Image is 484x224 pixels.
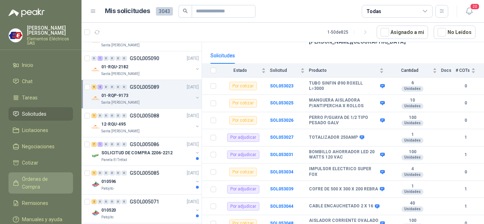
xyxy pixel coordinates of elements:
[220,68,260,73] span: Estado
[122,113,127,118] div: 0
[388,218,437,224] b: 100
[97,113,103,118] div: 0
[309,186,378,192] b: COFRE DE 500 X 300 X 200 REBRA
[187,55,199,62] p: [DATE]
[9,8,45,17] img: Logo peakr
[456,100,475,107] b: 0
[456,151,475,158] b: 1
[366,7,381,15] div: Todas
[91,113,97,118] div: 1
[22,159,38,167] span: Cotizar
[270,135,293,140] a: SOL053027
[9,196,73,210] a: Remisiones
[91,140,200,163] a: 7 1 0 0 0 0 GSOL005086[DATE] Company LogoSOLICITUD DE COMPRA 2206-2212Panela El Trébol
[309,135,358,140] b: TOTALIZADOR 250AMP
[210,52,235,59] div: Solicitudes
[91,94,100,103] img: Company Logo
[91,171,97,176] div: 1
[156,7,173,16] span: 3043
[227,133,259,142] div: Por adjudicar
[105,6,150,16] h1: Mis solicitudes
[388,166,437,172] b: 4
[187,170,199,177] p: [DATE]
[130,142,159,147] p: GSOL005086
[130,85,159,90] p: GSOL005089
[130,199,159,204] p: GSOL005071
[101,121,126,128] p: 12-RQU-495
[377,25,428,39] button: Asignado a mi
[327,27,371,38] div: 1 - 50 de 825
[103,85,109,90] div: 0
[101,64,128,70] p: 01-RQU-2182
[9,75,73,88] a: Chat
[91,180,100,189] img: Company Logo
[22,216,62,223] span: Manuales y ayuda
[229,82,257,90] div: Por cotizar
[456,68,470,73] span: # COTs
[270,170,293,174] a: SOL053034
[22,110,46,118] span: Solicitudes
[388,64,441,77] th: Cantidad
[309,149,378,160] b: BOMBILLO AHORRADOR LED 20 WATTS 120 VAC
[270,186,293,191] a: SOL053039
[463,5,475,18] button: 20
[183,8,188,13] span: search
[309,115,378,126] b: PERRO P/GUAYA DE 1/2 TIPO PESADO GALV
[101,100,140,105] p: Santa [PERSON_NAME]
[22,77,33,85] span: Chat
[401,120,423,126] div: Unidades
[227,185,259,194] div: Por adjudicar
[388,184,437,189] b: 1
[441,64,456,77] th: Docs
[103,142,109,147] div: 0
[103,199,109,204] div: 0
[91,56,97,61] div: 0
[9,29,22,42] img: Company Logo
[97,56,103,61] div: 1
[187,141,199,148] p: [DATE]
[401,172,423,178] div: Unidades
[91,85,97,90] div: 5
[91,209,100,217] img: Company Logo
[456,186,475,193] b: 1
[122,142,127,147] div: 0
[22,61,33,69] span: Inicio
[470,3,480,10] span: 20
[456,83,475,90] b: 0
[9,124,73,137] a: Licitaciones
[229,99,257,108] div: Por cotizar
[388,201,437,206] b: 40
[9,140,73,153] a: Negociaciones
[91,54,200,77] a: 0 1 0 0 0 0 GSOL005090[DATE] Company Logo01-RQU-2182Santa [PERSON_NAME]
[101,186,113,191] p: Patojito
[116,142,121,147] div: 0
[270,100,293,105] a: SOL053025
[456,169,475,176] b: 0
[229,116,257,125] div: Por cotizar
[9,172,73,194] a: Órdenes de Compra
[220,64,270,77] th: Estado
[103,171,109,176] div: 0
[401,189,423,195] div: Unidades
[91,197,200,220] a: 2 0 0 0 0 0 GSOL005071[DATE] Company Logo010520Patojito
[309,203,373,209] b: CABLE ENCAUCHETADO 2 X 16
[187,199,199,205] p: [DATE]
[270,84,293,88] b: SOL053023
[388,132,437,138] b: 1
[227,202,259,211] div: Por adjudicar
[22,175,66,191] span: Órdenes de Compra
[388,149,437,155] b: 100
[91,151,100,160] img: Company Logo
[109,113,115,118] div: 0
[130,56,159,61] p: GSOL005090
[101,157,127,163] p: Panela El Trébol
[388,80,437,86] b: 6
[101,71,140,77] p: Santa [PERSON_NAME]
[401,103,423,109] div: Unidades
[270,152,293,157] a: SOL053031
[91,169,200,191] a: 1 0 0 0 0 0 GSOL005085[DATE] Company Logo010596Patojito
[130,113,159,118] p: GSOL005088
